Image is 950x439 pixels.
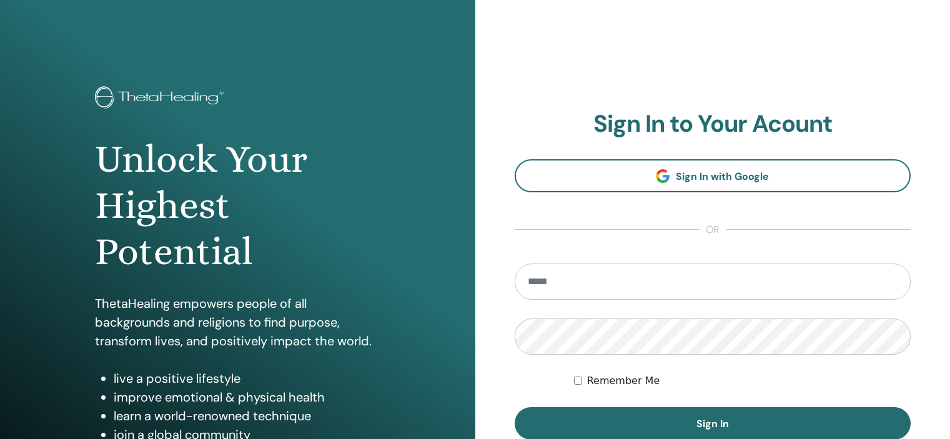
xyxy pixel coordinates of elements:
[700,222,726,237] span: or
[95,294,380,350] p: ThetaHealing empowers people of all backgrounds and religions to find purpose, transform lives, a...
[114,407,380,425] li: learn a world-renowned technique
[515,159,911,192] a: Sign In with Google
[114,369,380,388] li: live a positive lifestyle
[587,373,660,388] label: Remember Me
[696,417,729,430] span: Sign In
[574,373,911,388] div: Keep me authenticated indefinitely or until I manually logout
[114,388,380,407] li: improve emotional & physical health
[95,136,380,275] h1: Unlock Your Highest Potential
[515,110,911,139] h2: Sign In to Your Acount
[676,170,769,183] span: Sign In with Google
